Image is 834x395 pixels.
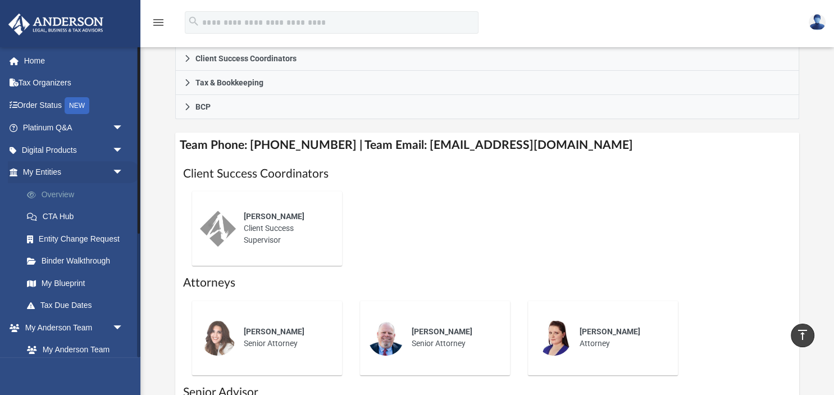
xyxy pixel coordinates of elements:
[112,316,135,339] span: arrow_drop_down
[175,47,800,71] a: Client Success Coordinators
[195,55,297,62] span: Client Success Coordinators
[183,275,792,291] h1: Attorneys
[404,318,502,357] div: Senior Attorney
[796,328,809,342] i: vertical_align_top
[244,327,304,336] span: [PERSON_NAME]
[16,294,140,317] a: Tax Due Dates
[200,211,236,247] img: thumbnail
[175,71,800,95] a: Tax & Bookkeeping
[16,250,140,273] a: Binder Walkthrough
[188,15,200,28] i: search
[183,166,792,182] h1: Client Success Coordinators
[16,272,135,294] a: My Blueprint
[8,117,140,139] a: Platinum Q&Aarrow_drop_down
[791,324,814,347] a: vertical_align_top
[175,95,800,119] a: BCP
[16,228,140,250] a: Entity Change Request
[809,14,826,30] img: User Pic
[236,203,334,254] div: Client Success Supervisor
[536,320,572,356] img: thumbnail
[195,79,263,87] span: Tax & Bookkeeping
[200,320,236,356] img: thumbnail
[572,318,670,357] div: Attorney
[16,339,129,361] a: My Anderson Team
[152,16,165,29] i: menu
[65,97,89,114] div: NEW
[8,139,140,161] a: Digital Productsarrow_drop_down
[8,316,135,339] a: My Anderson Teamarrow_drop_down
[175,133,800,158] h4: Team Phone: [PHONE_NUMBER] | Team Email: [EMAIL_ADDRESS][DOMAIN_NAME]
[16,206,140,228] a: CTA Hub
[412,327,472,336] span: [PERSON_NAME]
[112,117,135,140] span: arrow_drop_down
[8,161,140,184] a: My Entitiesarrow_drop_down
[8,72,140,94] a: Tax Organizers
[195,103,211,111] span: BCP
[112,161,135,184] span: arrow_drop_down
[152,21,165,29] a: menu
[8,94,140,117] a: Order StatusNEW
[16,183,140,206] a: Overview
[368,320,404,356] img: thumbnail
[580,327,640,336] span: [PERSON_NAME]
[244,212,304,221] span: [PERSON_NAME]
[5,13,107,35] img: Anderson Advisors Platinum Portal
[8,49,140,72] a: Home
[236,318,334,357] div: Senior Attorney
[112,139,135,162] span: arrow_drop_down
